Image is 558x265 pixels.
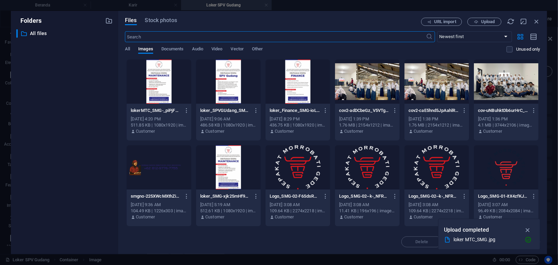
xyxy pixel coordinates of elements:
[252,45,263,54] span: Other
[409,107,459,114] p: cov2-caE5hnd5JpAahlRVZchVBw.jpg
[125,16,137,24] span: Files
[478,116,535,122] div: [DATE] 1:36 PM
[192,45,203,54] span: Audio
[409,193,459,199] p: Logo_SMG-02--k-_NFRUVkZMccN0uM8jqA.png
[467,18,501,26] button: Upload
[270,208,326,214] div: 109.64 KB | 2274x2218 | image/png
[231,45,244,54] span: Vector
[145,16,177,24] span: Stock photos
[483,128,502,134] p: Customer
[483,214,502,220] p: Customer
[16,29,18,38] div: ​
[339,193,389,199] p: Logo_SMG-02--k-_NFRUVkZMccN0uM8jqA-71fMlkQVk4yxtzIKSoUthA.png
[16,16,42,25] p: Folders
[131,193,181,199] p: smgno-225XWcMXthZi9AMjtBeMfQ.png
[200,193,250,199] p: loker_SMG-xjk25mHf94InqCK-6Ud89A.jpg
[270,122,326,128] div: 436.75 KB | 1080x1920 | image/jpeg
[136,128,155,134] p: Customer
[409,116,465,122] div: [DATE] 1:38 PM
[339,202,396,208] div: [DATE] 3:08 AM
[200,107,250,114] p: loker_SPVGUdang_SMG-KazI-N5dmd8v6yns8YujJw.jpg
[409,202,465,208] div: [DATE] 3:08 AM
[478,202,535,208] div: [DATE] 3:07 AM
[409,208,465,214] div: 109.64 KB | 2274x2218 | image/png
[507,18,514,25] i: Reload
[453,236,520,244] div: loker MTC_SMG.jpg
[339,107,389,114] p: cov2-adDCbeGz_V5VTg3bpbKW6g.jpg
[125,31,426,42] input: Search
[478,208,535,214] div: 96.49 KB | 2084x2084 | image/png
[200,122,257,128] div: 486.58 KB | 1080x1920 | image/jpeg
[138,45,153,54] span: Images
[131,202,187,208] div: [DATE] 9:36 AM
[275,214,294,220] p: Customer
[125,45,130,54] span: All
[131,122,187,128] div: 511.85 KB | 1080x1920 | image/jpeg
[136,214,155,220] p: Customer
[200,116,257,122] div: [DATE] 9:06 AM
[533,18,540,25] i: Close
[131,116,187,122] div: [DATE] 4:20 PM
[344,128,363,134] p: Customer
[270,202,326,208] div: [DATE] 3:08 AM
[478,122,535,128] div: 4.1 MB | 3744x2106 | image/jpeg
[161,45,184,54] span: Documents
[211,45,222,54] span: Video
[478,107,528,114] p: cov-uNBuhktDb6urHrC_q_HyOQ.jpg
[270,116,326,122] div: [DATE] 8:29 PM
[131,208,187,214] div: 104.49 KB | 1226x303 | image/png
[478,193,528,199] p: Logo_SMG-01-itX4zfKJ4PBHpirqvN2dpw.png
[344,214,363,220] p: Customer
[520,18,527,25] i: Minimize
[444,226,489,234] p: Upload completed
[339,122,396,128] div: 1.76 MB | 2154x1212 | image/jpeg
[205,128,224,134] p: Customer
[414,128,433,134] p: Customer
[205,214,224,220] p: Customer
[270,193,320,199] p: Logo_SMG-02-F6SdsRCCw2xERRQtEA4Yxw.png
[339,116,396,122] div: [DATE] 1:39 PM
[200,202,257,208] div: [DATE] 5:19 AM
[275,128,294,134] p: Customer
[516,46,540,52] p: Displays only files that are not in use on the website. Files added during this session can still...
[131,107,181,114] p: lokerMTC_SMG-_piPjFOkjyKX6LpB6USOPg.jpg
[409,122,465,128] div: 1.76 MB | 2154x1212 | image/jpeg
[421,18,462,26] button: URL import
[481,20,495,24] span: Upload
[270,107,320,114] p: loker_Finance_SMG-ioLpXUlM-B-_GtpQVRTmrA.jpg
[434,20,456,24] span: URL import
[105,17,113,24] i: Create new folder
[414,214,433,220] p: Customer
[339,208,396,214] div: 11.41 KB | 196x196 | image/png
[30,30,100,37] p: All files
[200,208,257,214] div: 512.61 KB | 1080x1920 | image/jpeg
